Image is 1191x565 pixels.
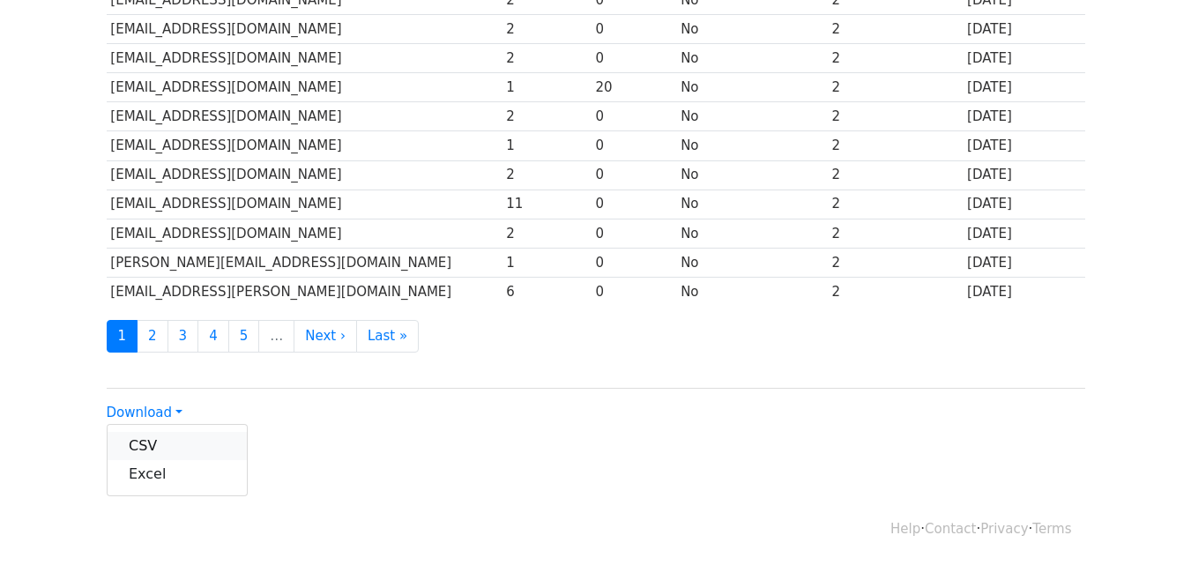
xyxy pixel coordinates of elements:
[107,248,502,277] td: [PERSON_NAME][EMAIL_ADDRESS][DOMAIN_NAME]
[828,277,963,306] td: 2
[963,44,1084,73] td: [DATE]
[356,320,419,353] a: Last »
[890,521,920,537] a: Help
[107,15,502,44] td: [EMAIL_ADDRESS][DOMAIN_NAME]
[502,131,591,160] td: 1
[828,248,963,277] td: 2
[828,131,963,160] td: 2
[502,248,591,277] td: 1
[107,320,138,353] a: 1
[502,190,591,219] td: 11
[592,73,677,102] td: 20
[592,102,677,131] td: 0
[676,102,827,131] td: No
[828,44,963,73] td: 2
[963,248,1084,277] td: [DATE]
[294,320,357,353] a: Next ›
[963,131,1084,160] td: [DATE]
[676,15,827,44] td: No
[828,102,963,131] td: 2
[107,219,502,248] td: [EMAIL_ADDRESS][DOMAIN_NAME]
[107,102,502,131] td: [EMAIL_ADDRESS][DOMAIN_NAME]
[502,73,591,102] td: 1
[108,460,247,488] a: Excel
[676,160,827,190] td: No
[502,160,591,190] td: 2
[108,432,247,460] a: CSV
[828,15,963,44] td: 2
[592,131,677,160] td: 0
[828,190,963,219] td: 2
[137,320,168,353] a: 2
[963,15,1084,44] td: [DATE]
[592,44,677,73] td: 0
[228,320,260,353] a: 5
[107,405,182,420] a: Download
[1032,521,1071,537] a: Terms
[828,73,963,102] td: 2
[502,15,591,44] td: 2
[676,73,827,102] td: No
[592,219,677,248] td: 0
[107,73,502,102] td: [EMAIL_ADDRESS][DOMAIN_NAME]
[676,219,827,248] td: No
[592,15,677,44] td: 0
[963,160,1084,190] td: [DATE]
[963,277,1084,306] td: [DATE]
[107,131,502,160] td: [EMAIL_ADDRESS][DOMAIN_NAME]
[107,190,502,219] td: [EMAIL_ADDRESS][DOMAIN_NAME]
[828,219,963,248] td: 2
[925,521,976,537] a: Contact
[197,320,229,353] a: 4
[592,190,677,219] td: 0
[502,277,591,306] td: 6
[676,44,827,73] td: No
[107,44,502,73] td: [EMAIL_ADDRESS][DOMAIN_NAME]
[676,248,827,277] td: No
[592,277,677,306] td: 0
[502,102,591,131] td: 2
[980,521,1028,537] a: Privacy
[107,160,502,190] td: [EMAIL_ADDRESS][DOMAIN_NAME]
[828,160,963,190] td: 2
[963,102,1084,131] td: [DATE]
[676,190,827,219] td: No
[592,160,677,190] td: 0
[502,219,591,248] td: 2
[676,131,827,160] td: No
[592,248,677,277] td: 0
[963,190,1084,219] td: [DATE]
[107,277,502,306] td: [EMAIL_ADDRESS][PERSON_NAME][DOMAIN_NAME]
[1103,480,1191,565] iframe: Chat Widget
[676,277,827,306] td: No
[167,320,199,353] a: 3
[963,73,1084,102] td: [DATE]
[963,219,1084,248] td: [DATE]
[502,44,591,73] td: 2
